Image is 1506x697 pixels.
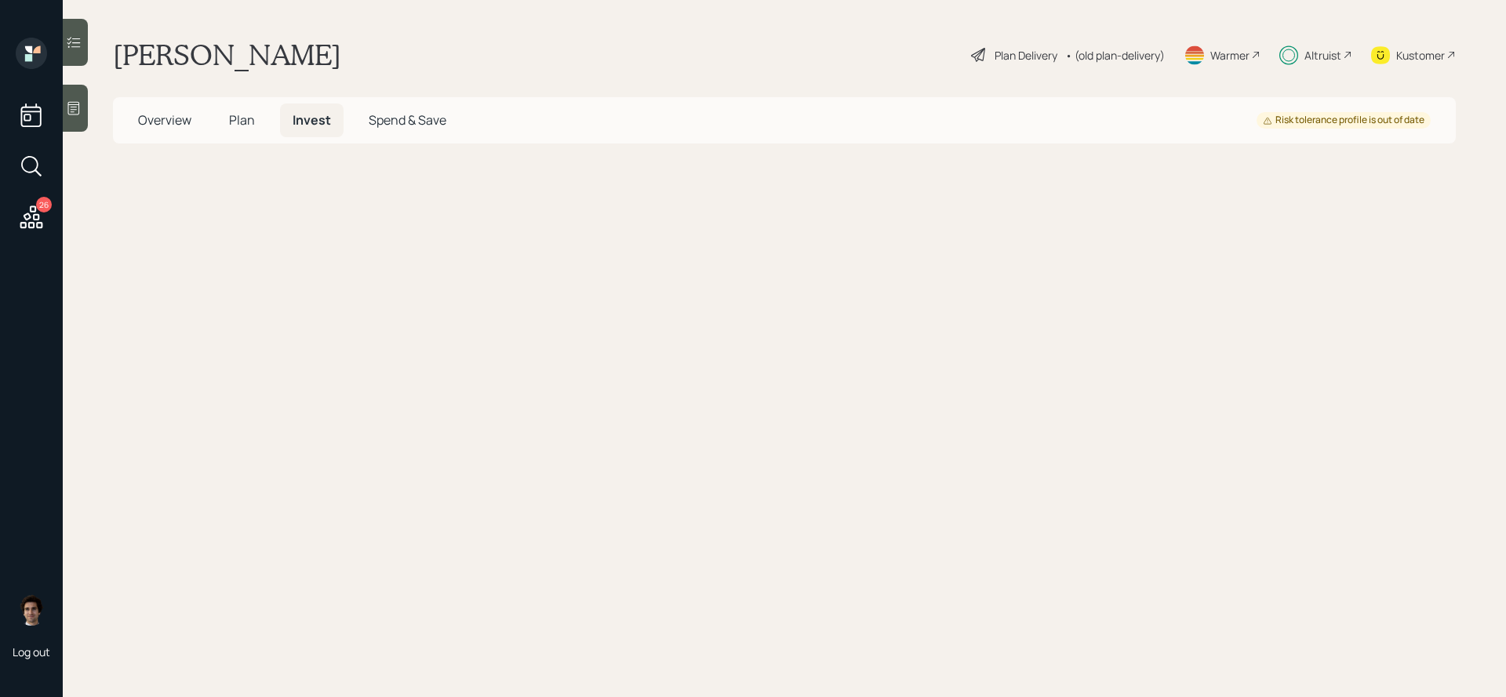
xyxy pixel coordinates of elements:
[293,111,331,129] span: Invest
[369,111,446,129] span: Spend & Save
[113,38,341,72] h1: [PERSON_NAME]
[1396,47,1445,64] div: Kustomer
[229,111,255,129] span: Plan
[1065,47,1165,64] div: • (old plan-delivery)
[138,111,191,129] span: Overview
[1263,114,1424,127] div: Risk tolerance profile is out of date
[1304,47,1341,64] div: Altruist
[16,594,47,626] img: harrison-schaefer-headshot-2.png
[995,47,1057,64] div: Plan Delivery
[36,197,52,212] div: 26
[13,644,50,659] div: Log out
[1210,47,1250,64] div: Warmer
